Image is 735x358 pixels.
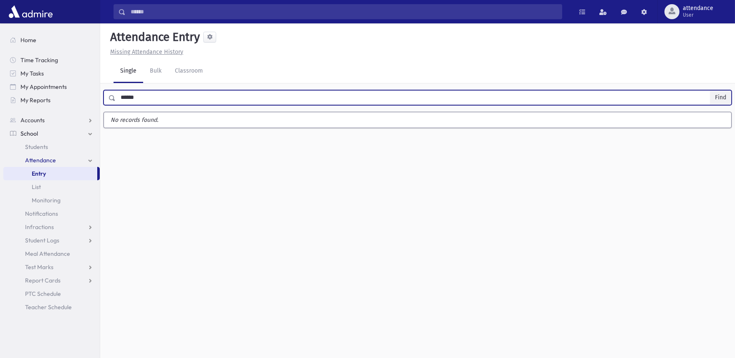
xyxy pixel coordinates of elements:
a: Entry [3,167,97,180]
a: Meal Attendance [3,247,100,260]
span: Student Logs [25,237,59,244]
a: My Reports [3,93,100,107]
a: Attendance [3,154,100,167]
span: Attendance [25,156,56,164]
a: Students [3,140,100,154]
span: Teacher Schedule [25,303,72,311]
a: Time Tracking [3,53,100,67]
a: Classroom [168,60,210,83]
button: Find [710,91,731,105]
a: Notifications [3,207,100,220]
a: My Tasks [3,67,100,80]
span: Infractions [25,223,54,231]
span: Monitoring [32,197,61,204]
a: School [3,127,100,140]
span: attendance [683,5,713,12]
a: Test Marks [3,260,100,274]
a: Infractions [3,220,100,234]
a: Single [114,60,143,83]
span: My Reports [20,96,51,104]
span: Notifications [25,210,58,217]
a: Teacher Schedule [3,300,100,314]
a: Bulk [143,60,168,83]
a: Accounts [3,113,100,127]
img: AdmirePro [7,3,55,20]
span: Time Tracking [20,56,58,64]
a: Home [3,33,100,47]
span: Test Marks [25,263,53,271]
a: Student Logs [3,234,100,247]
h5: Attendance Entry [107,30,200,44]
span: My Tasks [20,70,44,77]
span: My Appointments [20,83,67,91]
span: Students [25,143,48,151]
span: Accounts [20,116,45,124]
a: Missing Attendance History [107,48,183,55]
a: Monitoring [3,194,100,207]
span: School [20,130,38,137]
span: List [32,183,41,191]
label: No records found. [104,112,731,128]
a: PTC Schedule [3,287,100,300]
span: Home [20,36,36,44]
span: Entry [32,170,46,177]
span: PTC Schedule [25,290,61,297]
span: Report Cards [25,277,61,284]
span: User [683,12,713,18]
span: Meal Attendance [25,250,70,257]
a: List [3,180,100,194]
u: Missing Attendance History [110,48,183,55]
a: Report Cards [3,274,100,287]
input: Search [126,4,562,19]
a: My Appointments [3,80,100,93]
